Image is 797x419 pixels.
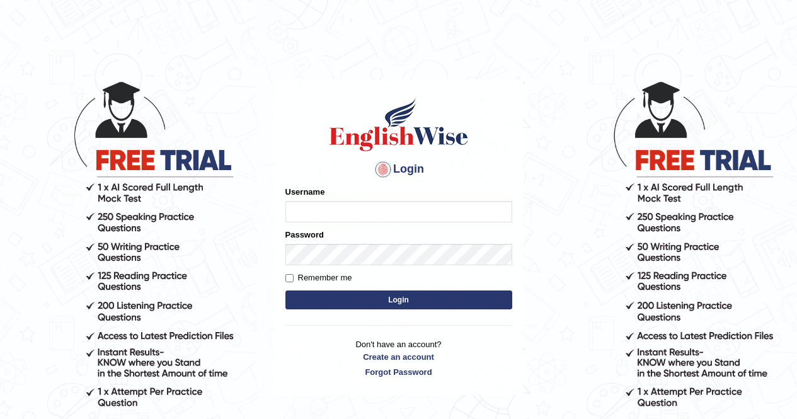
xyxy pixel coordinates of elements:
a: Create an account [285,351,512,363]
a: Forgot Password [285,366,512,378]
h4: Login [285,159,512,180]
label: Username [285,186,325,198]
p: Don't have an account? [285,338,512,377]
img: Logo of English Wise sign in for intelligent practice with AI [327,96,471,153]
button: Login [285,290,512,309]
input: Remember me [285,274,294,282]
label: Remember me [285,272,352,284]
label: Password [285,229,324,241]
